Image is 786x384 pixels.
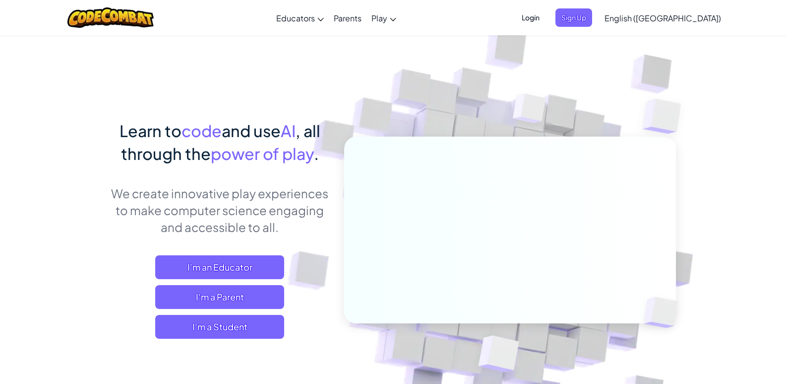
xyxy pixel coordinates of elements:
[120,121,181,141] span: Learn to
[155,315,284,339] button: I'm a Student
[623,75,709,158] img: Overlap cubes
[600,4,726,31] a: English ([GEOGRAPHIC_DATA])
[111,185,329,235] p: We create innovative play experiences to make computer science engaging and accessible to all.
[222,121,281,141] span: and use
[605,13,721,23] span: English ([GEOGRAPHIC_DATA])
[276,13,315,23] span: Educators
[494,74,565,148] img: Overlap cubes
[281,121,296,141] span: AI
[329,4,366,31] a: Parents
[516,8,545,27] button: Login
[67,7,154,28] img: CodeCombat logo
[181,121,222,141] span: code
[366,4,401,31] a: Play
[155,255,284,279] a: I'm an Educator
[555,8,592,27] button: Sign Up
[211,144,314,163] span: power of play
[371,13,387,23] span: Play
[314,144,319,163] span: .
[155,285,284,309] a: I'm a Parent
[271,4,329,31] a: Educators
[627,276,701,349] img: Overlap cubes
